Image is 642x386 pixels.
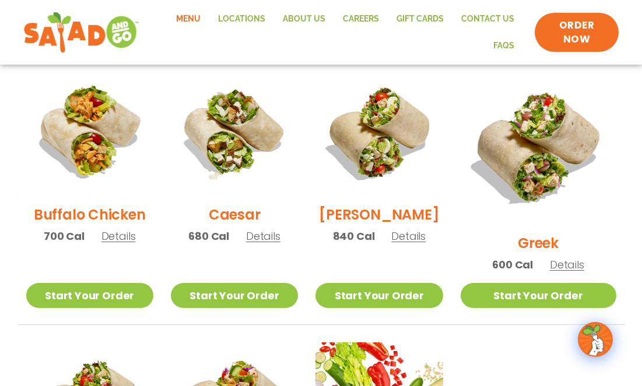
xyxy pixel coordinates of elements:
[333,228,375,244] span: 840 Cal
[209,204,261,225] h2: Caesar
[44,228,85,244] span: 700 Cal
[485,33,523,59] a: FAQs
[492,257,533,272] span: 600 Cal
[246,229,280,243] span: Details
[579,323,612,356] img: wpChatIcon
[461,283,616,308] a: Start Your Order
[151,6,523,59] nav: Menu
[315,283,443,308] a: Start Your Order
[315,69,443,196] img: Product photo for Cobb Wrap
[461,69,616,224] img: Product photo for Greek Wrap
[23,9,139,56] img: new-SAG-logo-768×292
[388,6,452,33] a: GIFT CARDS
[34,204,145,225] h2: Buffalo Chicken
[535,13,619,52] a: ORDER NOW
[171,283,298,308] a: Start Your Order
[171,69,298,196] img: Product photo for Caesar Wrap
[26,69,153,196] img: Product photo for Buffalo Chicken Wrap
[550,257,584,272] span: Details
[452,6,523,33] a: Contact Us
[101,229,136,243] span: Details
[26,283,153,308] a: Start Your Order
[319,204,439,225] h2: [PERSON_NAME]
[274,6,334,33] a: About Us
[167,6,209,33] a: Menu
[546,19,607,47] span: ORDER NOW
[334,6,388,33] a: Careers
[391,229,426,243] span: Details
[518,233,559,253] h2: Greek
[188,228,229,244] span: 680 Cal
[209,6,274,33] a: Locations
